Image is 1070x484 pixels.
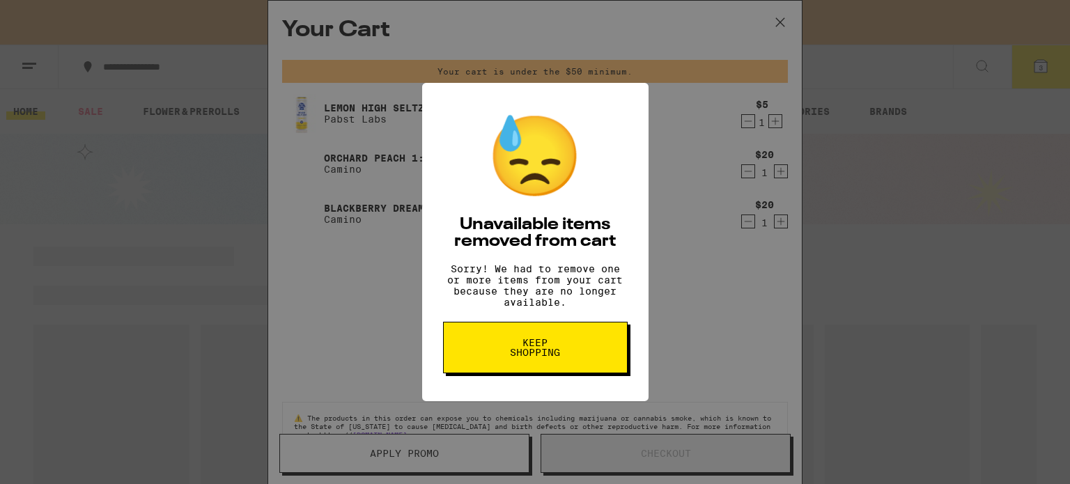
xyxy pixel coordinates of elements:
[443,263,628,308] p: Sorry! We had to remove one or more items from your cart because they are no longer available.
[8,10,100,21] span: Hi. Need any help?
[499,338,571,357] span: Keep Shopping
[486,111,584,203] div: 😓
[443,322,628,373] button: Keep Shopping
[443,217,628,250] h2: Unavailable items removed from cart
